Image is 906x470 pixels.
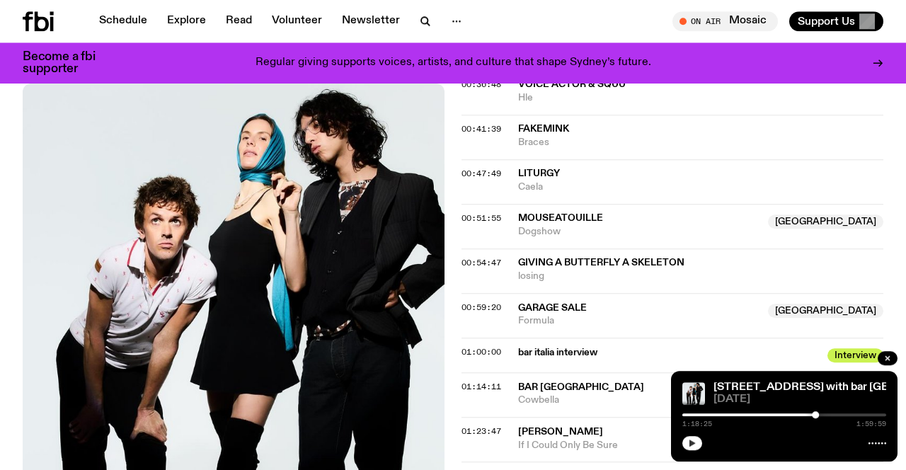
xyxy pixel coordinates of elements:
[461,381,501,392] span: 01:14:11
[461,304,501,311] button: 00:59:20
[518,124,569,134] span: fakemink
[263,11,331,31] a: Volunteer
[682,420,712,428] span: 1:18:25
[461,123,501,134] span: 00:41:39
[461,348,501,356] button: 01:00:00
[461,259,501,267] button: 00:54:47
[461,168,501,179] span: 00:47:49
[518,213,603,223] span: Mouseatouille
[768,304,883,318] span: [GEOGRAPHIC_DATA]
[518,346,819,360] span: bar italia interview
[518,439,883,452] span: If I Could Only Be Sure
[518,394,883,407] span: Cowbella
[461,170,501,178] button: 00:47:49
[461,81,501,88] button: 00:36:48
[461,425,501,437] span: 01:23:47
[518,427,603,437] span: [PERSON_NAME]
[91,11,156,31] a: Schedule
[461,383,501,391] button: 01:14:11
[461,79,501,90] span: 00:36:48
[23,51,113,75] h3: Become a fbi supporter
[461,302,501,313] span: 00:59:20
[518,258,684,268] span: giving a butterfly a skeleton
[518,91,883,105] span: Hle
[518,168,560,178] span: Liturgy
[518,382,644,392] span: bar [GEOGRAPHIC_DATA]
[461,346,501,357] span: 01:00:00
[518,180,883,194] span: Caela
[461,214,501,222] button: 00:51:55
[461,428,501,435] button: 01:23:47
[518,303,587,313] span: Garage Sale
[713,394,886,405] span: [DATE]
[827,348,883,362] span: Interview
[461,257,501,268] span: 00:54:47
[461,212,501,224] span: 00:51:55
[856,420,886,428] span: 1:59:59
[518,314,759,328] span: Formula
[256,57,651,69] p: Regular giving supports voices, artists, and culture that shape Sydney’s future.
[333,11,408,31] a: Newsletter
[789,11,883,31] button: Support Us
[518,136,883,149] span: Braces
[768,214,883,229] span: [GEOGRAPHIC_DATA]
[217,11,260,31] a: Read
[672,11,778,31] button: On AirMosaic
[518,225,759,239] span: Dogshow
[518,270,883,283] span: losing
[461,125,501,133] button: 00:41:39
[159,11,214,31] a: Explore
[798,15,855,28] span: Support Us
[518,79,626,89] span: Voice Actor & Squu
